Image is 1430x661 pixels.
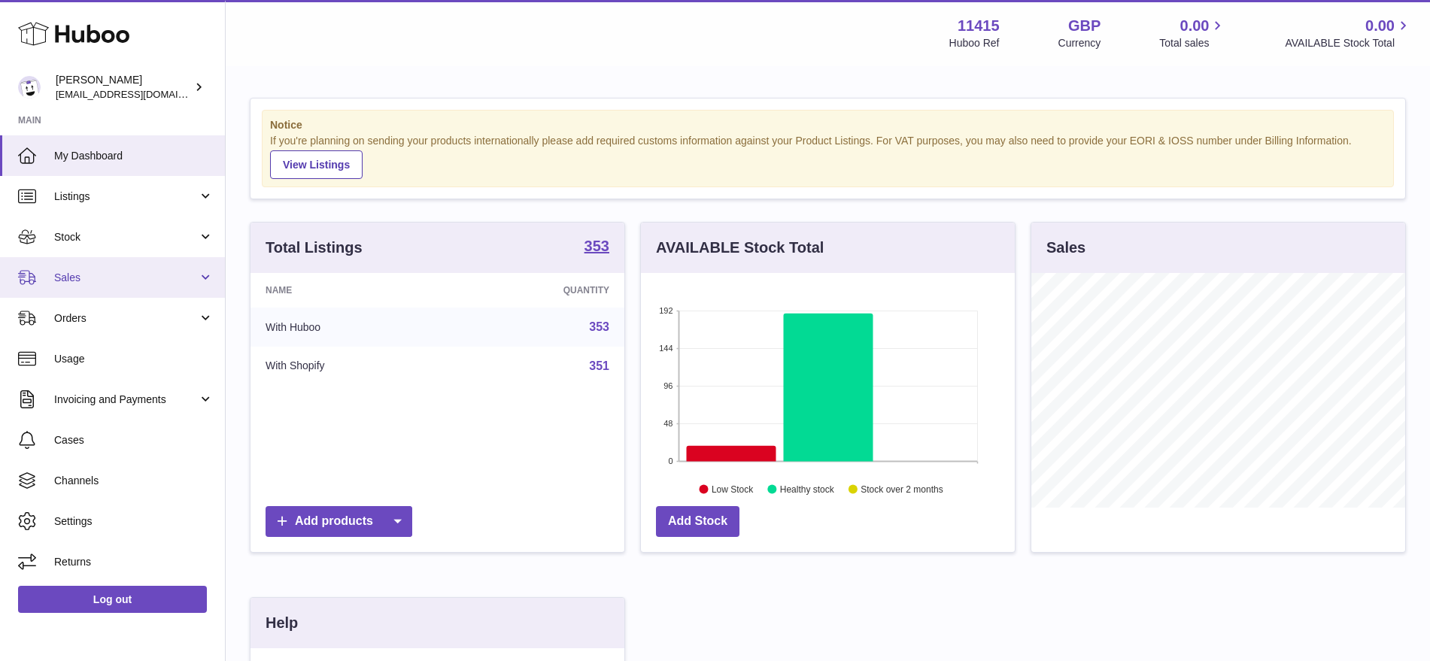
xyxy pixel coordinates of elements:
span: Invoicing and Payments [54,393,198,407]
div: [PERSON_NAME] [56,73,191,102]
span: Returns [54,555,214,569]
td: With Huboo [250,308,452,347]
a: Log out [18,586,207,613]
h3: AVAILABLE Stock Total [656,238,824,258]
span: Usage [54,352,214,366]
span: Listings [54,190,198,204]
th: Quantity [452,273,624,308]
span: 0.00 [1365,16,1395,36]
text: 48 [663,419,672,428]
span: AVAILABLE Stock Total [1285,36,1412,50]
span: [EMAIL_ADDRESS][DOMAIN_NAME] [56,88,221,100]
h3: Help [266,613,298,633]
strong: Notice [270,118,1386,132]
a: View Listings [270,150,363,179]
span: Sales [54,271,198,285]
h3: Total Listings [266,238,363,258]
text: 96 [663,381,672,390]
a: Add products [266,506,412,537]
a: 0.00 AVAILABLE Stock Total [1285,16,1412,50]
text: Stock over 2 months [861,484,943,494]
a: 353 [584,238,609,256]
span: Stock [54,230,198,244]
a: 351 [589,359,609,372]
span: Cases [54,433,214,447]
div: If you're planning on sending your products internationally please add required customs informati... [270,134,1386,179]
text: 192 [659,306,672,315]
h3: Sales [1046,238,1085,258]
td: With Shopify [250,347,452,386]
a: 0.00 Total sales [1159,16,1226,50]
text: Healthy stock [780,484,835,494]
span: 0.00 [1180,16,1210,36]
th: Name [250,273,452,308]
strong: 353 [584,238,609,253]
span: Settings [54,514,214,529]
a: 353 [589,320,609,333]
span: Channels [54,474,214,488]
text: 144 [659,344,672,353]
span: Orders [54,311,198,326]
span: My Dashboard [54,149,214,163]
text: Low Stock [712,484,754,494]
div: Huboo Ref [949,36,1000,50]
span: Total sales [1159,36,1226,50]
a: Add Stock [656,506,739,537]
div: Currency [1058,36,1101,50]
strong: 11415 [958,16,1000,36]
text: 0 [668,456,672,465]
strong: GBP [1068,16,1101,36]
img: care@shopmanto.uk [18,76,41,99]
